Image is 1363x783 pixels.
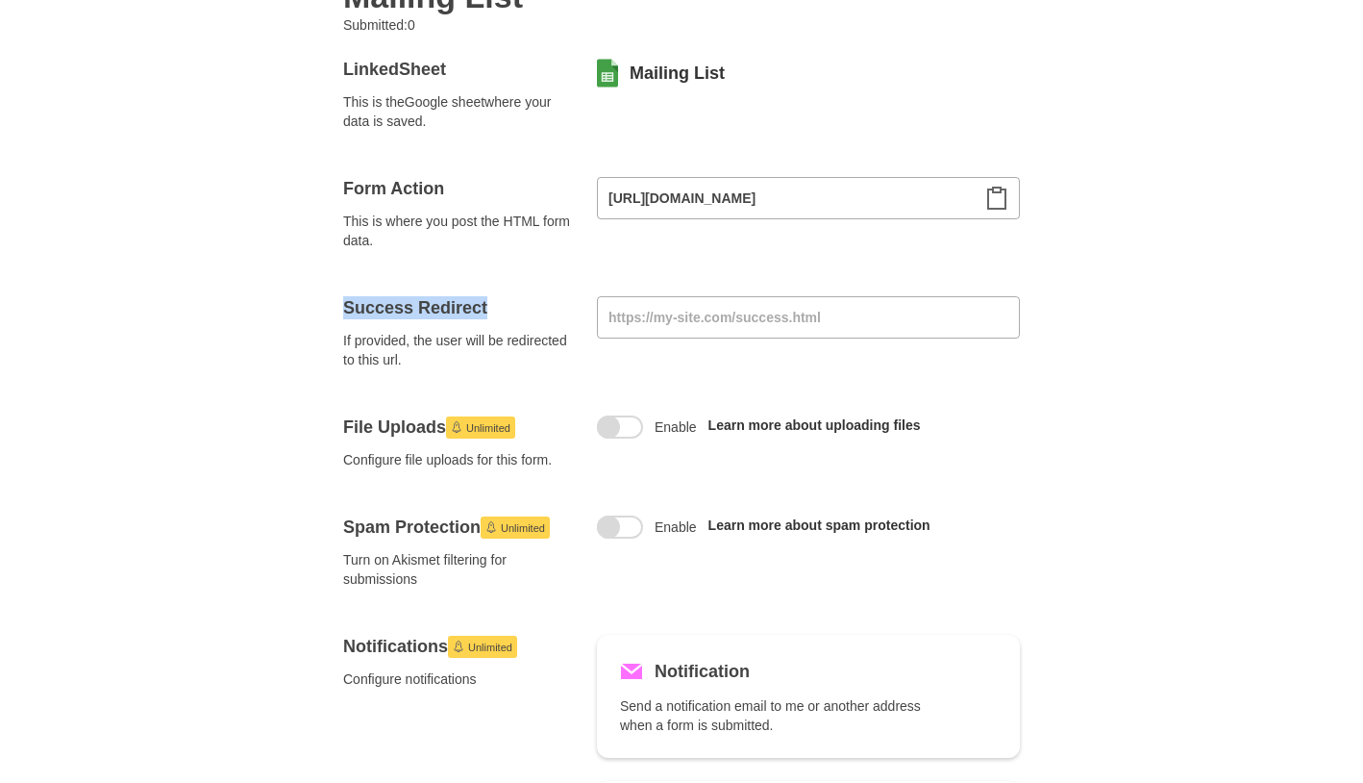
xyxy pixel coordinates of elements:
svg: Mail [620,660,643,683]
input: https://my-site.com/success.html [597,296,1020,339]
span: Unlimited [466,417,510,440]
span: Unlimited [468,636,512,659]
h4: Spam Protection [343,516,574,539]
span: Turn on Akismet filtering for submissions [343,550,574,589]
h5: Notification [655,658,750,685]
svg: Launch [485,521,497,533]
h4: Success Redirect [343,296,574,319]
span: Enable [655,518,697,537]
span: This is the Google sheet where your data is saved. [343,92,574,131]
span: This is where you post the HTML form data. [343,212,574,250]
h4: Linked Sheet [343,58,574,81]
h4: Form Action [343,177,574,200]
svg: Launch [453,641,464,652]
svg: Clipboard [985,187,1008,210]
span: If provided, the user will be redirected to this url. [343,331,574,369]
span: Unlimited [501,517,545,540]
svg: Launch [451,421,462,433]
span: Configure file uploads for this form. [343,450,574,469]
h4: File Uploads [343,416,574,439]
span: Configure notifications [343,669,574,689]
a: Learn more about uploading files [708,417,921,433]
a: Mailing List [630,62,725,85]
p: Send a notification email to me or another address when a form is submitted. [620,696,943,735]
h4: Notifications [343,635,574,658]
a: Learn more about spam protection [708,518,930,533]
span: Enable [655,417,697,437]
p: Submitted: 0 [343,15,666,35]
